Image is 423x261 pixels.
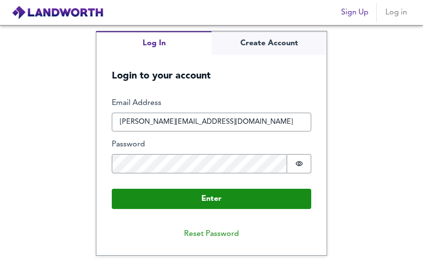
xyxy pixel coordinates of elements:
span: Sign Up [341,6,369,19]
button: Enter [112,189,311,209]
span: Log in [384,6,408,19]
button: Sign Up [337,3,372,22]
button: Create Account [211,31,327,55]
h5: Login to your account [96,55,327,82]
button: Reset Password [176,224,247,244]
button: Log in [381,3,411,22]
button: Log In [96,31,211,55]
button: Show password [287,154,311,173]
label: Password [112,139,311,150]
label: Email Address [112,98,311,109]
input: e.g. joe@bloggs.com [112,113,311,132]
img: logo [12,5,104,20]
